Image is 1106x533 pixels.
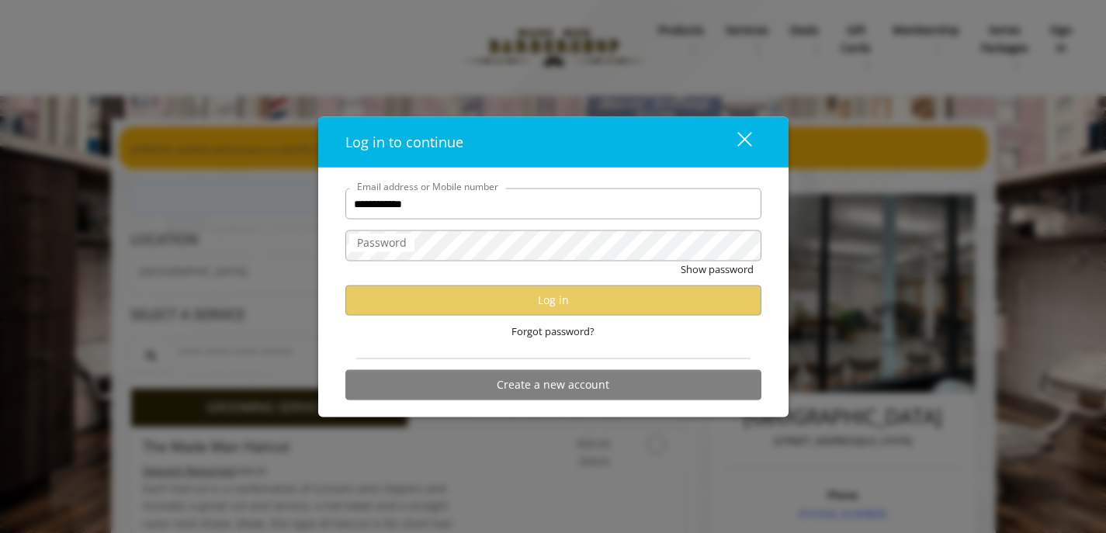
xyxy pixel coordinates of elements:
button: close dialog [709,126,761,158]
label: Password [349,234,414,251]
input: Password [345,230,761,261]
button: Create a new account [345,369,761,400]
button: Log in [345,286,761,316]
label: Email address or Mobile number [349,179,506,194]
div: close dialog [719,130,751,154]
button: Show password [681,261,754,278]
span: Log in to continue [345,133,463,151]
input: Email address or Mobile number [345,189,761,220]
span: Forgot password? [511,324,595,340]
